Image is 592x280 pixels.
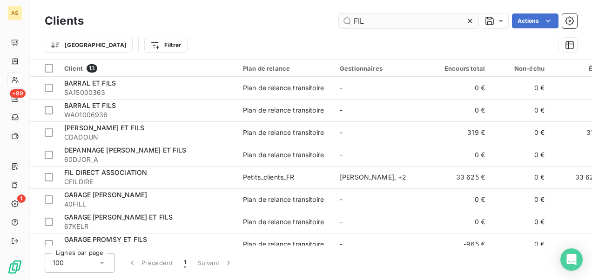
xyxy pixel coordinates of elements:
div: Gestionnaires [340,65,425,72]
div: AS [7,6,22,20]
td: 0 € [431,77,491,99]
div: Plan de relance transitoire [243,150,324,160]
button: [GEOGRAPHIC_DATA] [45,38,133,53]
td: 0 € [491,188,550,211]
td: 319 € [431,121,491,144]
td: 0 € [491,144,550,166]
span: - [340,195,343,203]
span: 67KELR [64,222,232,231]
span: 100 [53,258,64,267]
td: 33 625 € [431,166,491,188]
td: 0 € [491,166,550,188]
div: Encours total [437,65,485,72]
span: GARAGE [PERSON_NAME] [64,191,147,199]
span: - [340,84,343,92]
td: 0 € [431,99,491,121]
button: Précédent [122,253,178,273]
span: 1 [184,258,186,267]
button: Filtrer [144,38,187,53]
span: FIL DIRECT ASSOCIATION [64,168,147,176]
span: - [340,106,343,114]
div: Plan de relance transitoire [243,217,324,227]
div: Plan de relance transitoire [243,240,324,249]
span: 40FILL [64,200,232,209]
div: Plan de relance transitoire [243,106,324,115]
span: 13 [87,64,97,73]
td: 0 € [491,233,550,255]
td: 0 € [431,188,491,211]
span: - [340,240,343,248]
span: CDADOUN [64,133,232,142]
td: 0 € [491,77,550,99]
div: Non-échu [496,65,545,72]
span: SA15000363 [64,88,232,97]
span: 60DJOR_A [64,155,232,164]
span: GARAGE PROMSY ET FILS [64,235,147,243]
span: BARRAL ET FILS [64,79,116,87]
span: GARAGE [PERSON_NAME] ET FILS [64,213,173,221]
td: -965 € [431,233,491,255]
span: - [340,218,343,226]
span: [PERSON_NAME] ET FILS [64,124,144,132]
h3: Clients [45,13,84,29]
span: +99 [10,89,26,98]
span: 51PROM_A [64,244,232,253]
div: Plan de relance [243,65,329,72]
button: Suivant [192,253,239,273]
td: 0 € [491,211,550,233]
div: Plan de relance transitoire [243,83,324,93]
td: 0 € [491,99,550,121]
span: DEPANNAGE [PERSON_NAME] ET FILS [64,146,187,154]
span: BARRAL ET FILS [64,101,116,109]
div: [PERSON_NAME] , + 2 [340,173,425,182]
span: 1 [17,194,26,203]
span: Client [64,65,83,72]
div: Plan de relance transitoire [243,195,324,204]
span: CFILDIRE [64,177,232,187]
span: - [340,128,343,136]
div: Plan de relance transitoire [243,128,324,137]
td: 0 € [431,211,491,233]
div: Petits_clients_FR [243,173,295,182]
span: WA01006936 [64,110,232,120]
button: 1 [178,253,192,273]
td: 0 € [431,144,491,166]
input: Rechercher [339,13,478,28]
button: Actions [512,13,558,28]
td: 0 € [491,121,550,144]
span: - [340,151,343,159]
div: Open Intercom Messenger [560,248,583,271]
img: Logo LeanPay [7,260,22,274]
